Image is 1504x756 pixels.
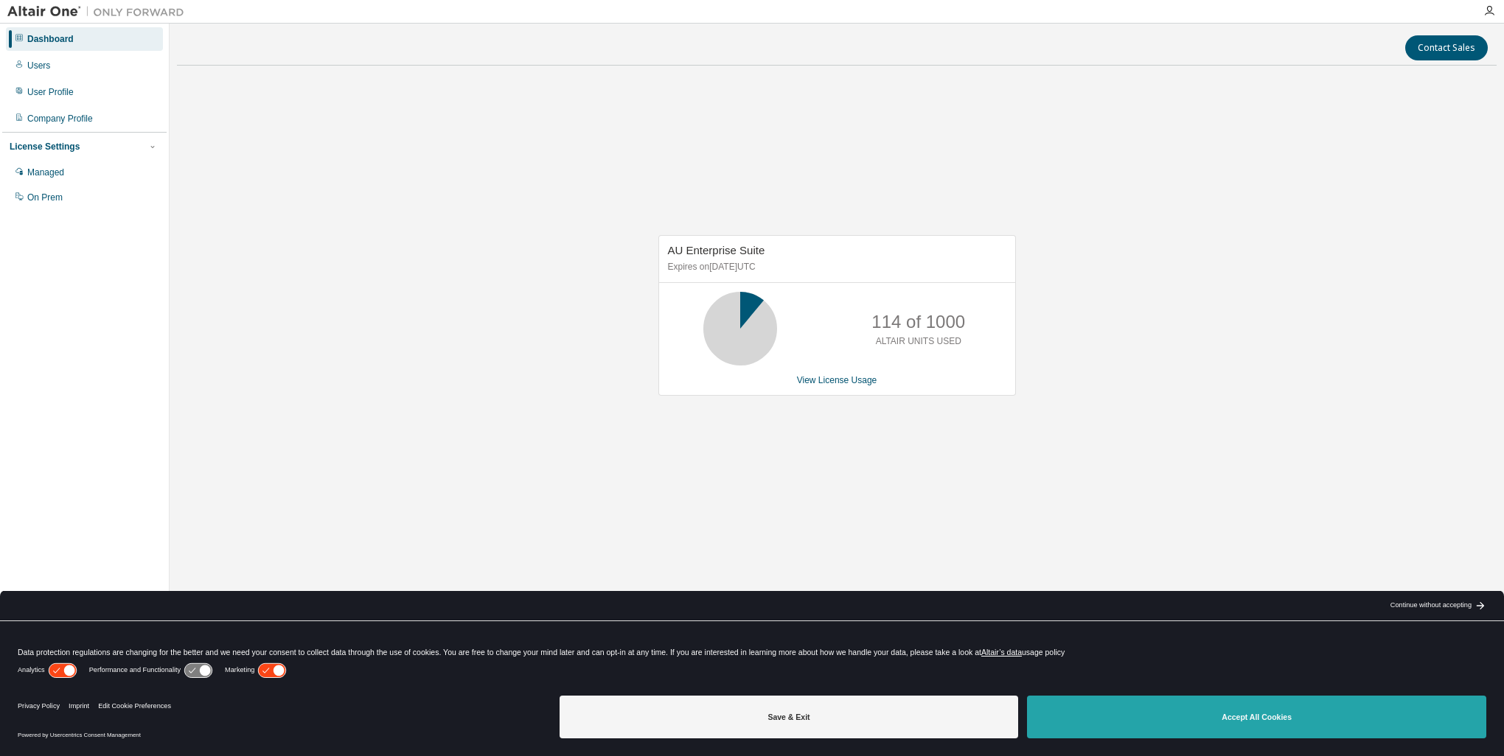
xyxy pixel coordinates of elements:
a: View License Usage [797,375,877,385]
div: On Prem [27,192,63,203]
div: Users [27,60,50,71]
div: Dashboard [27,33,74,45]
span: AU Enterprise Suite [668,244,765,256]
p: Expires on [DATE] UTC [668,261,1003,273]
button: Contact Sales [1405,35,1488,60]
div: License Settings [10,141,80,153]
div: Managed [27,167,64,178]
p: ALTAIR UNITS USED [876,335,961,348]
div: User Profile [27,86,74,98]
p: 114 of 1000 [871,309,965,335]
div: Company Profile [27,113,93,125]
img: Altair One [7,4,192,19]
